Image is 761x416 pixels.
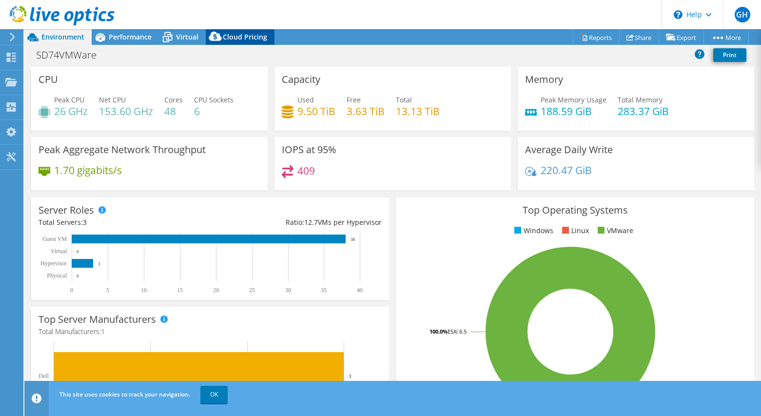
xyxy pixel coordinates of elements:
[194,106,234,117] h4: 6
[70,287,73,294] text: 0
[525,144,613,155] h3: Average Daily Write
[176,32,198,41] span: Virtual
[77,274,79,278] text: 0
[54,165,122,176] h4: 1.70 gigabits/s
[713,48,746,62] a: Print
[101,327,105,336] span: 1
[39,205,94,216] h3: Server Roles
[297,106,335,117] h4: 9.50 TiB
[321,287,327,294] text: 35
[106,287,109,294] text: 5
[59,390,190,398] span: This site uses cookies to track your navigation.
[249,287,255,294] text: 25
[573,30,620,45] a: Reports
[285,287,291,294] text: 30
[40,260,67,267] text: Hypervisor
[351,237,355,242] text: 38
[223,32,267,41] span: Cloud Pricing
[39,74,58,85] h3: CPU
[47,272,67,279] text: Physical
[396,106,440,117] h4: 13.13 TiB
[200,386,228,403] a: OK
[347,95,361,104] span: Free
[595,225,633,236] li: VMware
[39,217,210,228] div: Total Servers:
[297,165,315,176] h4: 409
[54,95,84,104] span: Peak CPU
[429,328,448,335] tspan: 100.0%
[541,106,606,117] h4: 188.59 GiB
[39,326,382,337] h4: Total Manufacturers:
[42,236,67,242] text: Guest VM
[396,95,412,104] span: Total
[194,95,234,104] span: CPU Sockets
[347,106,385,117] h4: 3.63 TiB
[297,95,314,104] span: Used
[357,287,363,294] text: 40
[39,373,49,379] text: Dell
[164,95,183,104] span: Cores
[618,106,669,117] h4: 283.37 GiB
[703,30,749,45] a: More
[109,32,152,41] span: Performance
[403,205,746,216] h3: Top Operating Systems
[525,74,563,85] h3: Memory
[99,95,126,104] span: Net CPU
[39,314,156,325] h3: Top Server Manufacturers
[349,373,351,379] text: 3
[210,217,382,228] div: Ratio: VMs per Hypervisor
[618,95,663,104] span: Total Memory
[39,144,206,155] h3: Peak Aggregate Network Throughput
[448,328,467,335] tspan: ESXi 6.5
[83,218,87,227] span: 3
[282,144,336,155] h3: IOPS at 95%
[41,32,84,41] span: Environment
[98,261,100,266] text: 3
[77,249,79,254] text: 0
[54,106,88,117] h4: 26 GHz
[304,218,318,227] span: 12.7
[512,225,553,236] li: Windows
[99,106,153,117] h4: 153.60 GHz
[32,50,112,60] h1: SD74VMWare
[659,30,704,45] a: Export
[177,287,183,294] text: 15
[141,287,147,294] text: 10
[164,106,183,117] h4: 48
[541,95,606,104] span: Peak Memory Usage
[282,74,320,85] h3: Capacity
[674,10,683,19] svg: \n
[619,30,659,45] a: Share
[51,248,67,255] text: Virtual
[735,7,750,22] span: GH
[213,287,219,294] text: 20
[541,165,592,176] h4: 220.47 GiB
[560,225,589,236] li: Linux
